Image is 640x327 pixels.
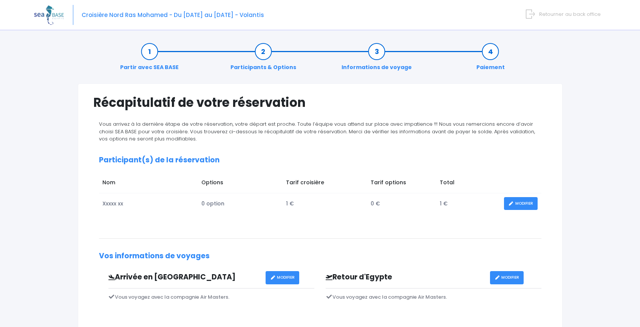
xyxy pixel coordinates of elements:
[99,252,541,261] h2: Vos informations de voyages
[282,193,367,214] td: 1 €
[82,11,264,19] span: Croisière Nord Ras Mohamed - Du [DATE] au [DATE] - Volantis
[490,271,524,284] a: MODIFIER
[99,175,198,193] td: Nom
[99,120,535,142] span: Vous arrivez à la dernière étape de votre réservation, votre départ est proche. Toute l’équipe vo...
[529,11,601,18] a: Retourner au back office
[320,273,490,282] h3: Retour d'Egypte
[338,48,416,71] a: Informations de voyage
[282,175,367,193] td: Tarif croisière
[436,175,500,193] td: Total
[326,293,541,301] p: Vous voyagez avec la compagnie Air Masters.
[108,293,315,301] p: Vous voyagez avec la compagnie Air Masters.
[227,48,300,71] a: Participants & Options
[99,193,198,214] td: Xxxxx xx
[201,200,224,207] span: 0 option
[504,197,538,210] a: MODIFIER
[367,175,436,193] td: Tarif options
[99,156,541,165] h2: Participant(s) de la réservation
[539,11,601,18] span: Retourner au back office
[116,48,182,71] a: Partir avec SEA BASE
[266,271,299,284] a: MODIFIER
[367,193,436,214] td: 0 €
[436,193,500,214] td: 1 €
[93,95,547,110] h1: Récapitulatif de votre réservation
[103,273,266,282] h3: Arrivée en [GEOGRAPHIC_DATA]
[473,48,509,71] a: Paiement
[198,175,282,193] td: Options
